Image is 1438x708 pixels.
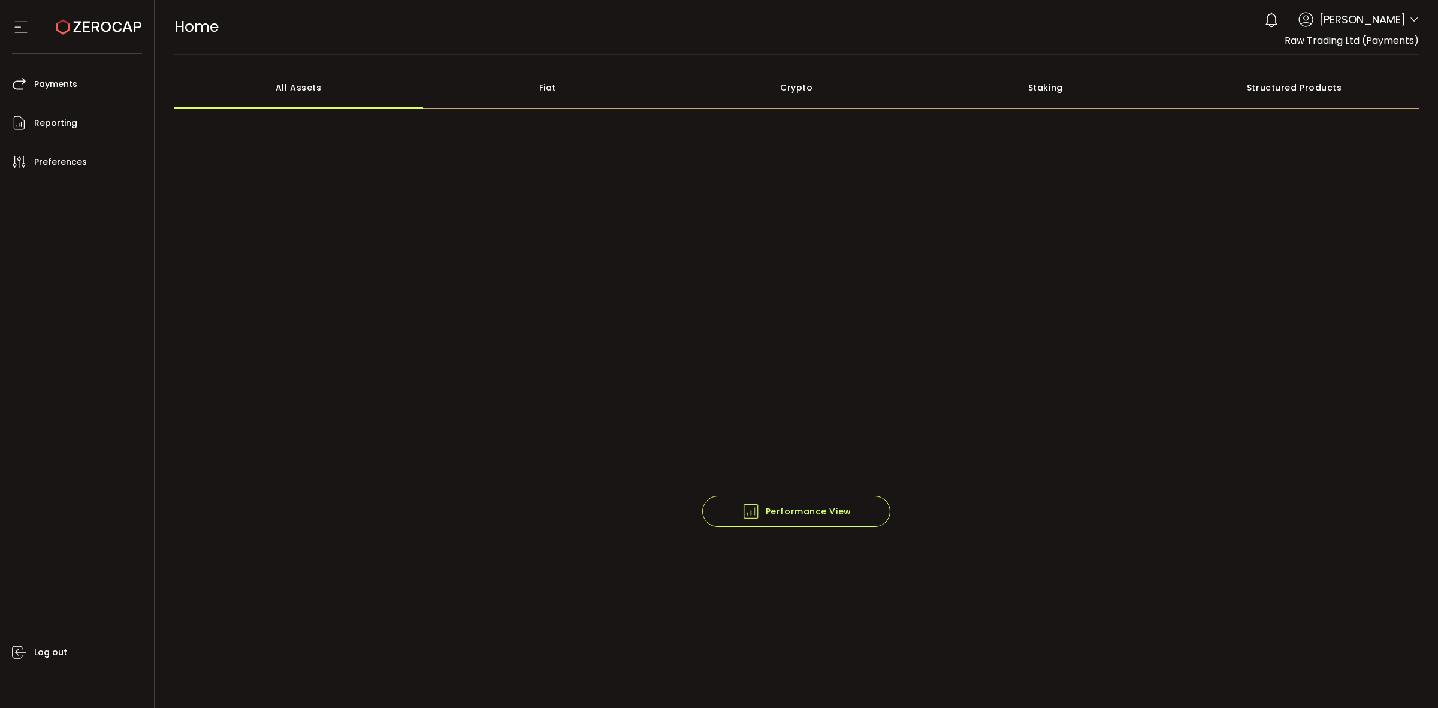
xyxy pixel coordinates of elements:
[1285,34,1419,47] span: Raw Trading Ltd (Payments)
[702,496,890,527] button: Performance View
[174,16,219,37] span: Home
[672,67,922,109] div: Crypto
[34,115,77,132] span: Reporting
[742,502,851,520] span: Performance View
[1319,11,1406,28] span: [PERSON_NAME]
[921,67,1170,109] div: Staking
[1378,650,1438,708] iframe: Chat Widget
[423,67,672,109] div: Fiat
[34,644,67,661] span: Log out
[174,67,424,109] div: All Assets
[1170,67,1419,109] div: Structured Products
[34,153,87,171] span: Preferences
[34,76,77,93] span: Payments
